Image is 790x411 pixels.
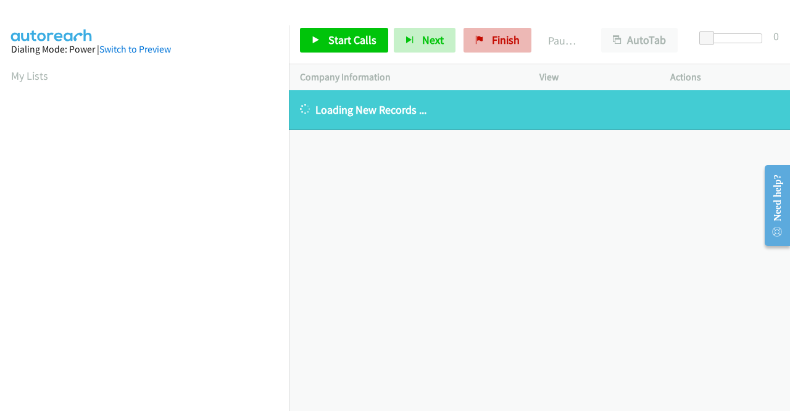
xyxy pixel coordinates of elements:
[601,28,678,53] button: AutoTab
[11,69,48,83] a: My Lists
[548,32,579,49] p: Paused
[300,28,388,53] a: Start Calls
[300,70,517,85] p: Company Information
[773,28,779,44] div: 0
[99,43,171,55] a: Switch to Preview
[394,28,455,53] button: Next
[670,70,779,85] p: Actions
[328,33,376,47] span: Start Calls
[755,156,790,255] iframe: Resource Center
[11,42,278,57] div: Dialing Mode: Power |
[464,28,531,53] a: Finish
[300,101,779,118] p: Loading New Records ...
[492,33,520,47] span: Finish
[539,70,648,85] p: View
[705,33,762,43] div: Delay between calls (in seconds)
[422,33,444,47] span: Next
